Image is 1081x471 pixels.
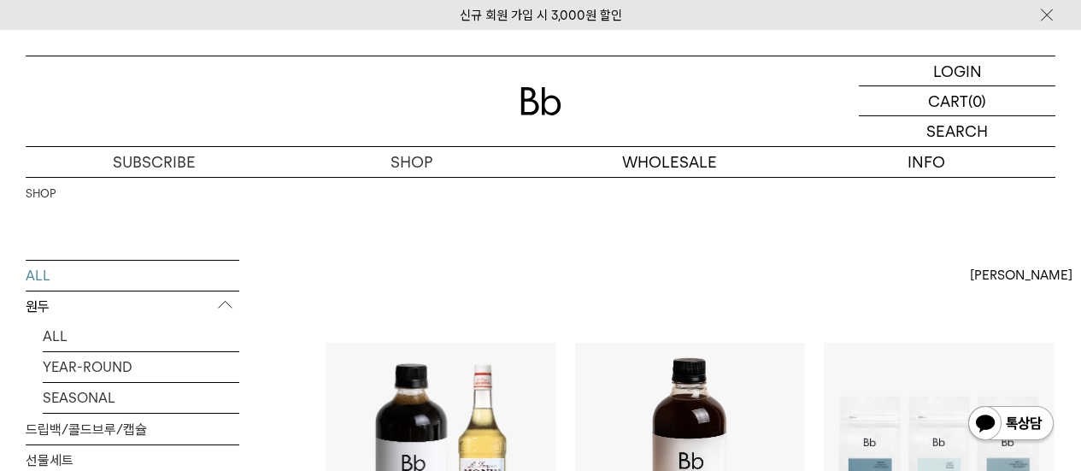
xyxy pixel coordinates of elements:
a: ALL [43,321,239,351]
a: LOGIN [859,56,1055,86]
a: SHOP [283,147,540,177]
a: CART (0) [859,86,1055,116]
a: 드립백/콜드브루/캡슐 [26,415,239,445]
img: 로고 [520,87,561,115]
a: 신규 회원 가입 시 3,000원 할인 [460,8,622,23]
p: INFO [798,147,1055,177]
a: SUBSCRIBE [26,147,283,177]
a: YEAR-ROUND [43,352,239,382]
p: WHOLESALE [541,147,798,177]
a: ALL [26,261,239,291]
p: 원두 [26,291,239,322]
a: SEASONAL [43,383,239,413]
p: (0) [968,86,986,115]
p: LOGIN [933,56,982,85]
img: 카카오톡 채널 1:1 채팅 버튼 [966,404,1055,445]
p: SEARCH [926,116,988,146]
p: CART [928,86,968,115]
span: [PERSON_NAME] [970,265,1072,286]
a: SHOP [26,185,56,203]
